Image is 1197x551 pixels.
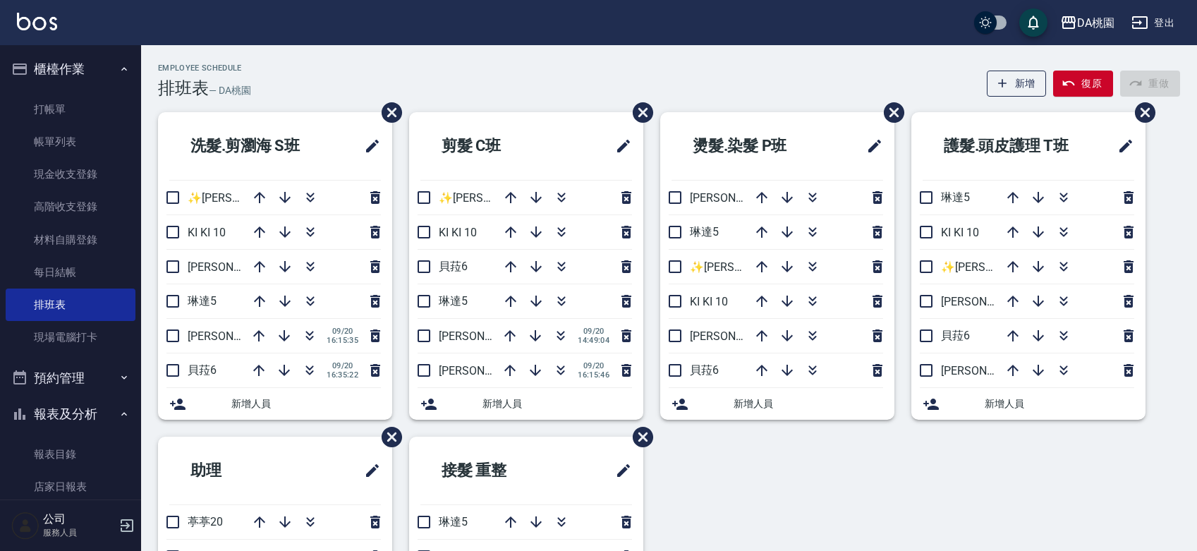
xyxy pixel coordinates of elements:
[158,388,392,420] div: 新增人員
[941,226,979,239] span: KI KI 10
[6,93,135,126] a: 打帳單
[1055,8,1120,37] button: DA桃園
[188,329,279,343] span: [PERSON_NAME]8
[6,126,135,158] a: 帳單列表
[43,512,115,526] h5: 公司
[578,327,609,336] span: 09/20
[188,226,226,239] span: KI KI 10
[17,13,57,30] img: Logo
[371,416,404,458] span: 刪除班表
[578,336,609,345] span: 14:49:04
[188,191,401,205] span: ✨[PERSON_NAME][PERSON_NAME] ✨16
[439,515,468,528] span: 琳達5
[188,260,279,274] span: [PERSON_NAME]3
[690,295,728,308] span: KI KI 10
[622,92,655,133] span: 刪除班表
[1109,129,1134,163] span: 修改班表的標題
[6,256,135,289] a: 每日結帳
[607,129,632,163] span: 修改班表的標題
[169,445,299,496] h2: 助理
[420,121,564,171] h2: 剪髮 C班
[158,63,251,73] h2: Employee Schedule
[439,191,652,205] span: ✨[PERSON_NAME][PERSON_NAME] ✨16
[439,329,530,343] span: [PERSON_NAME]3
[941,329,970,342] span: 貝菈6
[1053,71,1113,97] button: 復原
[923,121,1099,171] h2: 護髮.頭皮護理 T班
[188,363,217,377] span: 貝菈6
[6,471,135,503] a: 店家日報表
[6,438,135,471] a: 報表目錄
[356,454,381,488] span: 修改班表的標題
[858,129,883,163] span: 修改班表的標題
[6,289,135,321] a: 排班表
[420,445,567,496] h2: 接髮 重整
[188,294,217,308] span: 琳達5
[439,226,477,239] span: KI KI 10
[941,190,970,204] span: 琳達5
[1077,14,1114,32] div: DA桃園
[911,388,1146,420] div: 新增人員
[6,360,135,396] button: 預約管理
[169,121,338,171] h2: 洗髮.剪瀏海 S班
[409,388,643,420] div: 新增人員
[690,260,903,274] span: ✨[PERSON_NAME][PERSON_NAME] ✨16
[660,388,894,420] div: 新增人員
[941,364,1032,377] span: [PERSON_NAME]3
[6,158,135,190] a: 現金收支登錄
[622,416,655,458] span: 刪除班表
[690,225,719,238] span: 琳達5
[482,396,632,411] span: 新增人員
[439,364,530,377] span: [PERSON_NAME]8
[1126,10,1180,36] button: 登出
[327,361,358,370] span: 09/20
[6,190,135,223] a: 高階收支登錄
[209,83,251,98] h6: — DA桃園
[43,526,115,539] p: 服務人員
[578,370,609,380] span: 16:15:46
[327,327,358,336] span: 09/20
[1124,92,1157,133] span: 刪除班表
[439,294,468,308] span: 琳達5
[690,191,781,205] span: [PERSON_NAME]8
[734,396,883,411] span: 新增人員
[873,92,906,133] span: 刪除班表
[987,71,1047,97] button: 新增
[6,51,135,87] button: 櫃檯作業
[327,336,358,345] span: 16:15:35
[231,396,381,411] span: 新增人員
[672,121,833,171] h2: 燙髮.染髮 P班
[6,396,135,432] button: 報表及分析
[985,396,1134,411] span: 新增人員
[6,224,135,256] a: 材料自購登錄
[327,370,358,380] span: 16:35:22
[578,361,609,370] span: 09/20
[439,260,468,273] span: 貝菈6
[11,511,40,540] img: Person
[607,454,632,488] span: 修改班表的標題
[371,92,404,133] span: 刪除班表
[356,129,381,163] span: 修改班表的標題
[941,295,1032,308] span: [PERSON_NAME]8
[6,321,135,353] a: 現場電腦打卡
[941,260,1154,274] span: ✨[PERSON_NAME][PERSON_NAME] ✨16
[188,515,223,528] span: 葶葶20
[158,78,209,98] h3: 排班表
[690,329,781,343] span: [PERSON_NAME]3
[690,363,719,377] span: 貝菈6
[1019,8,1047,37] button: save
